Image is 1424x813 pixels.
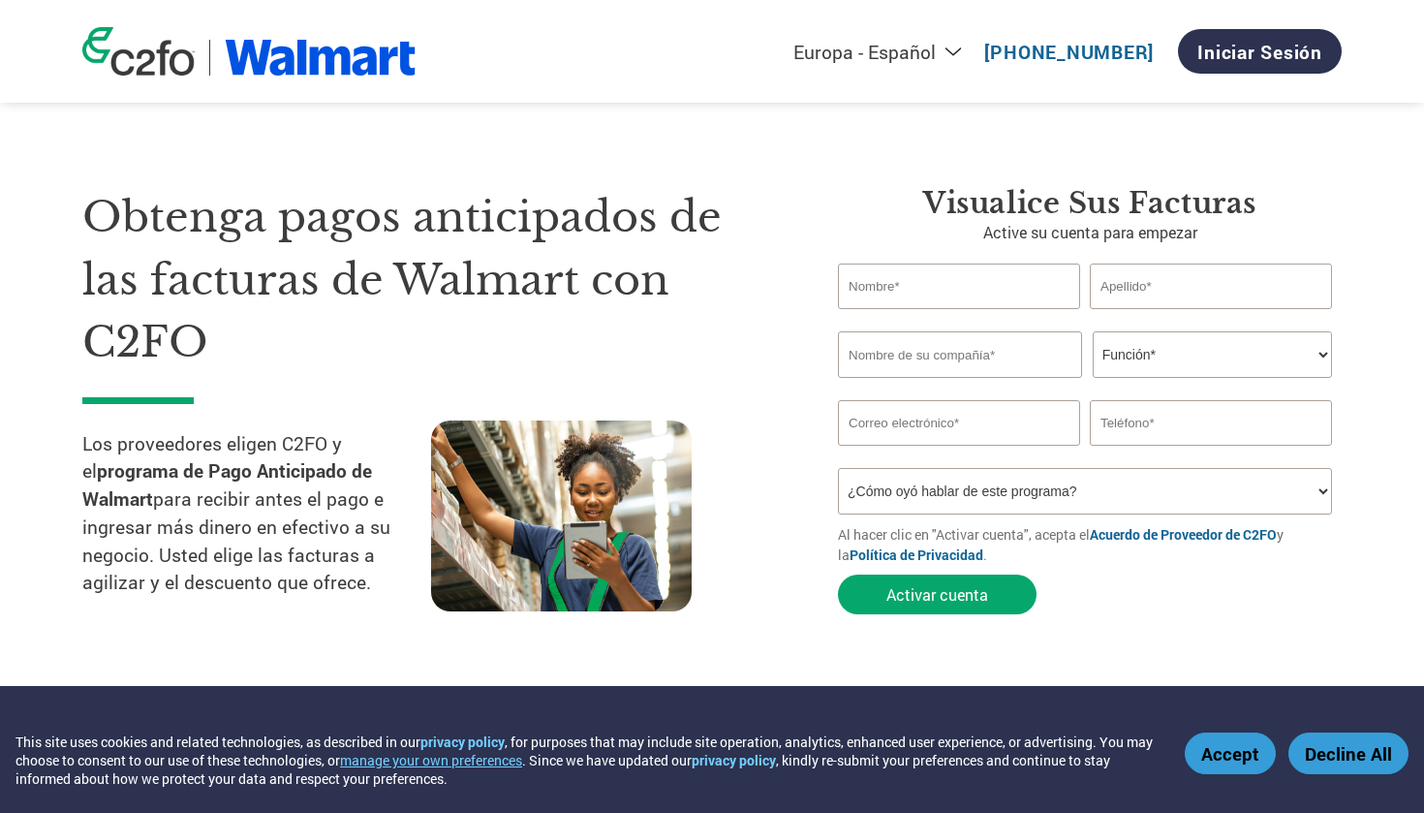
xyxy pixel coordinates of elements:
[838,575,1037,614] button: Activar cuenta
[1090,264,1332,309] input: Apellido*
[1090,400,1332,446] input: Teléfono*
[838,186,1342,221] h3: Visualice sus facturas
[82,458,372,511] strong: programa de Pago Anticipado de Walmart
[1178,29,1342,74] a: Iniciar sesión
[340,751,522,769] button: manage your own preferences
[225,40,416,76] img: Walmart
[838,331,1082,378] input: Nombre de su compañía*
[838,311,1080,324] div: Invalid first name or first name is too long
[838,448,1080,460] div: Inavlid Email Address
[1185,733,1276,774] button: Accept
[692,751,776,769] a: privacy policy
[15,733,1157,788] div: This site uses cookies and related technologies, as described in our , for purposes that may incl...
[850,546,983,564] a: Política de Privacidad
[838,400,1080,446] input: Invalid Email format
[838,524,1342,565] p: Al hacer clic en "Activar cuenta", acepta el y la .
[1090,311,1332,324] div: Invalid last name or last name is too long
[838,380,1332,392] div: Invalid company name or company name is too long
[1288,733,1409,774] button: Decline All
[838,264,1080,309] input: Nombre*
[431,421,692,611] img: supply chain worker
[984,40,1154,64] a: [PHONE_NUMBER]
[82,186,780,374] h1: Obtenga pagos anticipados de las facturas de Walmart con C2FO
[1090,448,1332,460] div: Inavlid Phone Number
[1090,525,1277,544] a: Acuerdo de Proveedor de C2FO
[82,430,431,598] p: Los proveedores eligen C2FO y el para recibir antes el pago e ingresar más dinero en efectivo a s...
[82,27,195,76] img: c2fo logo
[1093,331,1332,378] select: Title/Role
[420,733,505,751] a: privacy policy
[838,221,1342,244] p: Active su cuenta para empezar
